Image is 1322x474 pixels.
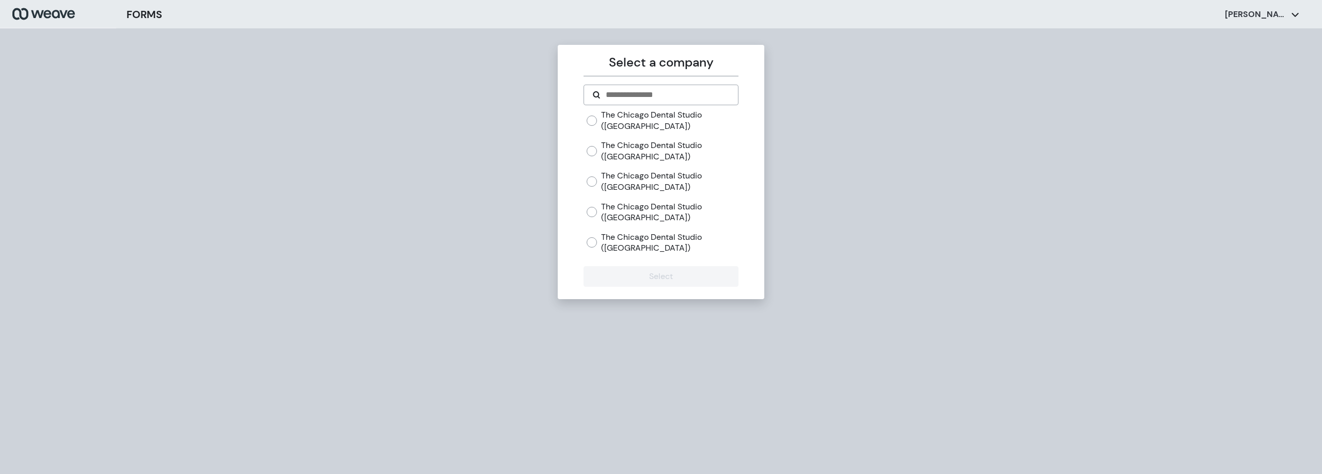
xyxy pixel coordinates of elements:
[601,201,738,223] label: The Chicago Dental Studio ([GEOGRAPHIC_DATA])
[601,170,738,192] label: The Chicago Dental Studio ([GEOGRAPHIC_DATA])
[584,53,738,72] p: Select a company
[605,89,729,101] input: Search
[584,266,738,287] button: Select
[601,109,738,132] label: The Chicago Dental Studio ([GEOGRAPHIC_DATA])
[601,140,738,162] label: The Chicago Dental Studio ([GEOGRAPHIC_DATA])
[1225,9,1287,20] p: [PERSON_NAME]
[127,7,162,22] h3: FORMS
[601,232,738,254] label: The Chicago Dental Studio ([GEOGRAPHIC_DATA])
